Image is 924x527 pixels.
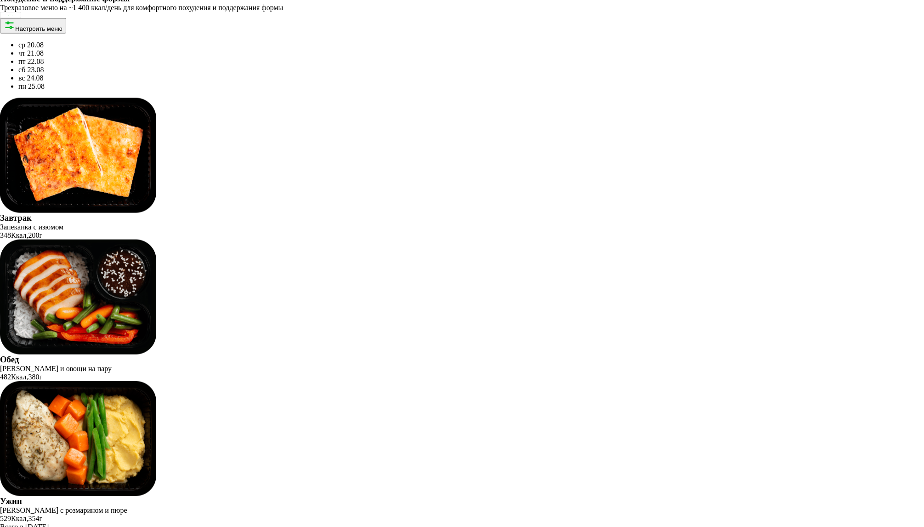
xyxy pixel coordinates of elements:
[18,49,44,57] span: чт 21.08
[11,231,28,239] span: Ккал,
[39,231,42,239] span: г
[11,515,28,522] span: Ккал,
[3,14,8,16] span: Доставка:
[18,57,44,65] span: пт 22.08
[18,74,44,82] span: вс 24.08
[9,14,13,16] span: [DATE]
[18,41,44,49] span: ср 20.08
[39,515,42,522] span: г
[39,373,42,381] span: г
[18,82,45,90] span: пн 25.08
[11,373,28,381] span: Ккал,
[18,66,44,74] span: сб 23.08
